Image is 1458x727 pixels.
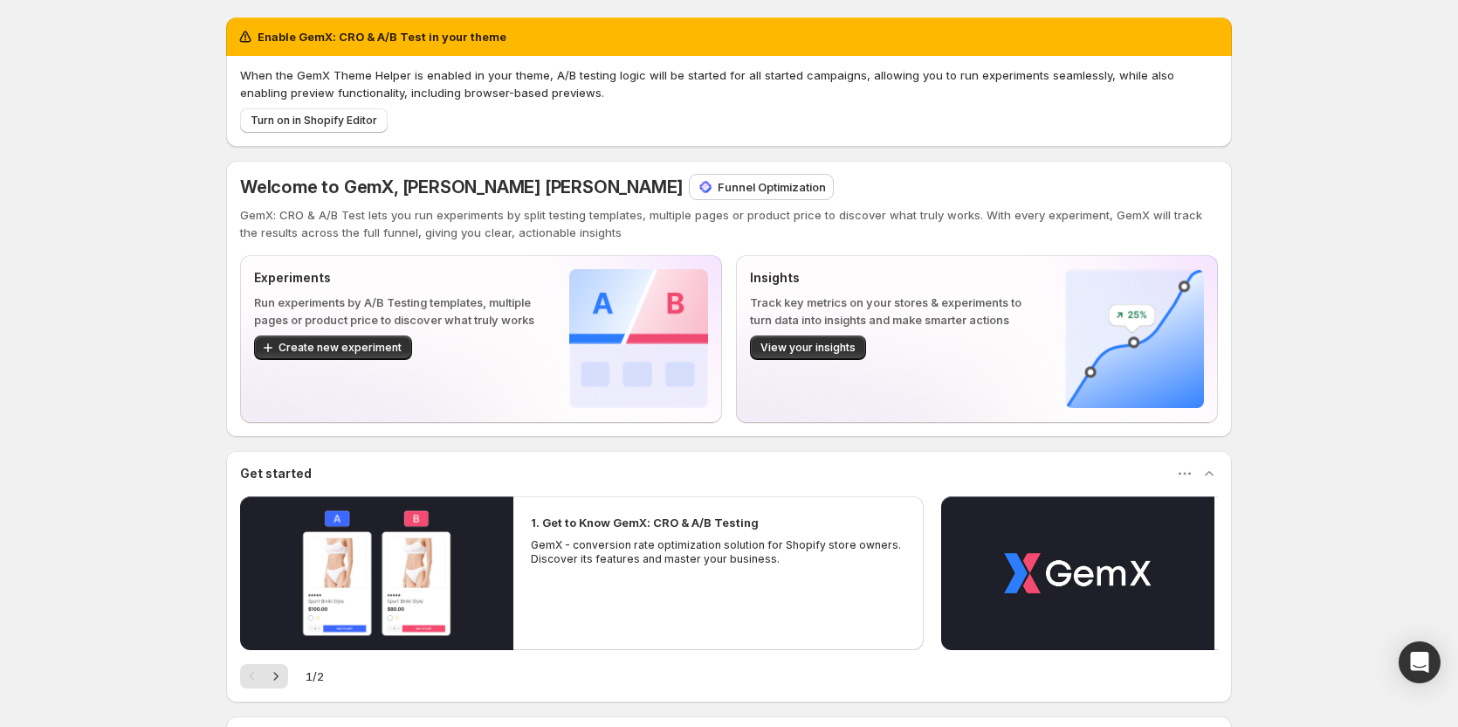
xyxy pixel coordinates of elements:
img: Funnel Optimization [697,178,714,196]
span: Create new experiment [279,341,402,355]
nav: Pagination [240,664,288,689]
h2: 1. Get to Know GemX: CRO & A/B Testing [531,514,759,531]
p: GemX - conversion rate optimization solution for Shopify store owners. Discover its features and ... [531,538,906,566]
p: Track key metrics on your stores & experiments to turn data into insights and make smarter actions [750,294,1037,329]
span: 1 / 2 [306,668,324,685]
span: Turn on in Shopify Editor [251,114,377,128]
button: Create new experiment [254,336,412,360]
button: Play video [240,496,513,650]
button: Next [264,664,288,689]
div: Open Intercom Messenger [1399,641,1441,683]
span: View your insights [760,341,856,355]
p: When the GemX Theme Helper is enabled in your theme, A/B testing logic will be started for all st... [240,66,1218,101]
p: Insights [750,269,1037,287]
h3: Get started [240,465,312,482]
p: GemX: CRO & A/B Test lets you run experiments by split testing templates, multiple pages or produ... [240,206,1218,241]
button: Play video [941,496,1214,650]
p: Run experiments by A/B Testing templates, multiple pages or product price to discover what truly ... [254,294,541,329]
p: Funnel Optimization [718,178,826,196]
img: Experiments [569,269,708,408]
span: Welcome to GemX, [PERSON_NAME] [PERSON_NAME] [240,177,683,197]
img: Insights [1065,269,1204,408]
h2: Enable GemX: CRO & A/B Test in your theme [258,28,506,45]
button: Turn on in Shopify Editor [240,108,388,133]
p: Experiments [254,269,541,287]
button: View your insights [750,336,866,360]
